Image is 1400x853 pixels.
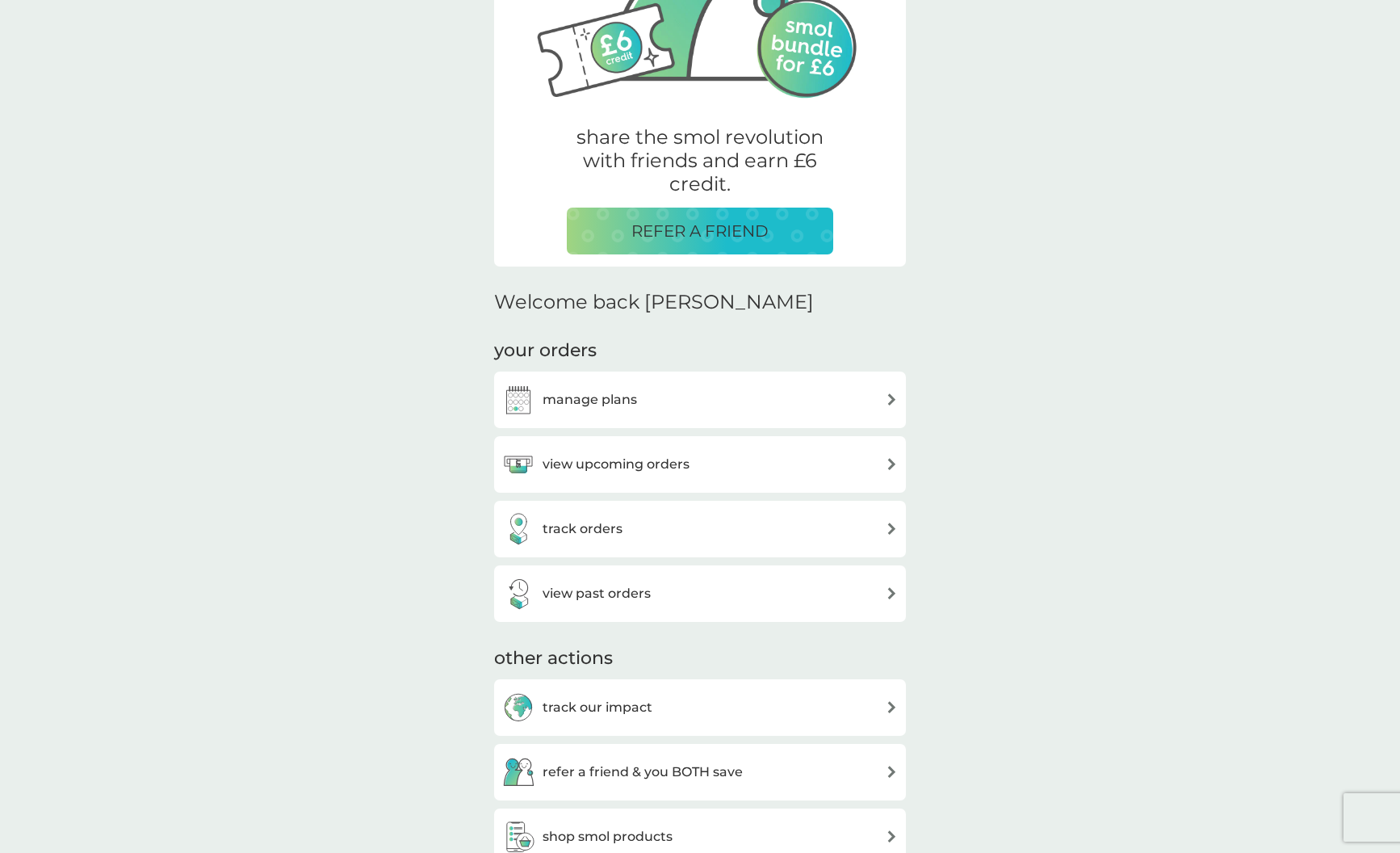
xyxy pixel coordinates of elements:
[631,218,769,244] p: REFER A FRIEND
[886,830,898,842] img: arrow right
[567,208,833,254] button: REFER A FRIEND
[886,393,898,405] img: arrow right
[494,338,597,363] h3: your orders
[543,389,637,410] h3: manage plans
[886,458,898,470] img: arrow right
[543,454,690,475] h3: view upcoming orders
[886,701,898,713] img: arrow right
[543,583,651,604] h3: view past orders
[567,126,833,195] p: share the smol revolution with friends and earn £6 credit.
[543,519,622,540] h3: track orders
[886,523,898,535] img: arrow right
[494,646,613,671] h3: other actions
[543,762,743,783] h3: refer a friend & you BOTH save
[886,587,898,599] img: arrow right
[543,826,673,847] h3: shop smol products
[543,697,652,718] h3: track our impact
[886,766,898,778] img: arrow right
[494,291,814,314] h2: Welcome back [PERSON_NAME]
